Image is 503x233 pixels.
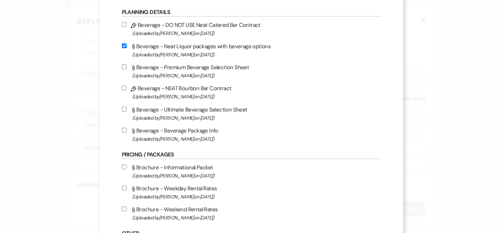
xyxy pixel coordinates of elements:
[122,63,381,80] label: Beverage - Premium Beverage Selection Sheet
[122,20,381,38] label: Beverage - DO NOT USE Neat Catered Bar Contract
[132,213,381,222] span: (Uploaded by [PERSON_NAME] on [DATE] )
[132,193,381,201] span: (Uploaded by [PERSON_NAME] on [DATE] )
[122,107,127,112] input: Beverage - Ultimate Beverage Selection Sheet(Uploaded by[PERSON_NAME]on [DATE])
[132,71,381,80] span: (Uploaded by [PERSON_NAME] on [DATE] )
[122,84,381,101] label: Beverage - NEAT Bourbon Bar Contract
[132,114,381,122] span: (Uploaded by [PERSON_NAME] on [DATE] )
[122,105,381,122] label: Beverage - Ultimate Beverage Selection Sheet
[122,42,381,59] label: Beverage - Neat Liquor packages with beverage options
[122,206,127,211] input: Brochure - Weekend Rental Rates(Uploaded by[PERSON_NAME]on [DATE])
[122,85,127,90] input: Beverage - NEAT Bourbon Bar Contract(Uploaded by[PERSON_NAME]on [DATE])
[122,165,127,169] input: Brochure - Informational Packet(Uploaded by[PERSON_NAME]on [DATE])
[132,92,381,101] span: (Uploaded by [PERSON_NAME] on [DATE] )
[122,163,381,180] label: Brochure - Informational Packet
[132,50,381,59] span: (Uploaded by [PERSON_NAME] on [DATE] )
[132,29,381,38] span: (Uploaded by [PERSON_NAME] on [DATE] )
[122,151,381,159] h6: Pricing / Packages
[122,205,381,222] label: Brochure - Weekend Rental Rates
[122,126,381,143] label: Beverage - Beverage Package Info
[122,43,127,48] input: Beverage - Neat Liquor packages with beverage options(Uploaded by[PERSON_NAME]on [DATE])
[132,172,381,180] span: (Uploaded by [PERSON_NAME] on [DATE] )
[122,22,127,27] input: Beverage - DO NOT USE Neat Catered Bar Contract(Uploaded by[PERSON_NAME]on [DATE])
[122,8,381,17] h6: Planning Details
[122,184,381,201] label: Brochure - Weekday Rental Rates
[122,186,127,190] input: Brochure - Weekday Rental Rates(Uploaded by[PERSON_NAME]on [DATE])
[122,64,127,69] input: Beverage - Premium Beverage Selection Sheet(Uploaded by[PERSON_NAME]on [DATE])
[122,128,127,133] input: Beverage - Beverage Package Info(Uploaded by[PERSON_NAME]on [DATE])
[132,135,381,143] span: (Uploaded by [PERSON_NAME] on [DATE] )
